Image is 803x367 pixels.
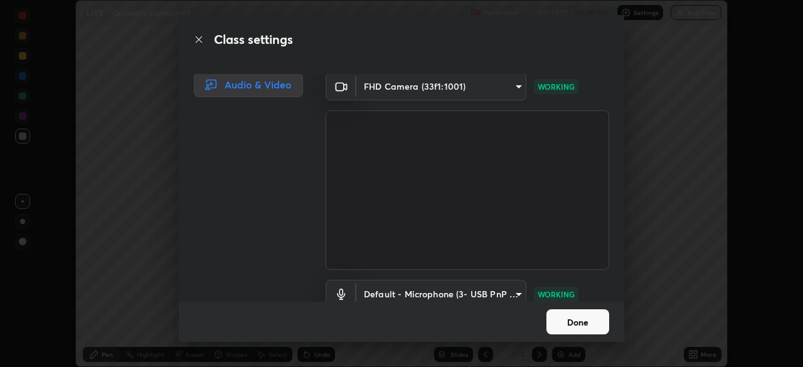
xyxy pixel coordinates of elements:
div: FHD Camera (33f1:1001) [356,280,526,308]
h2: Class settings [214,30,293,49]
div: Audio & Video [194,72,303,97]
button: Done [546,309,609,334]
p: WORKING [538,81,575,92]
p: WORKING [538,289,575,300]
div: FHD Camera (33f1:1001) [356,72,526,100]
